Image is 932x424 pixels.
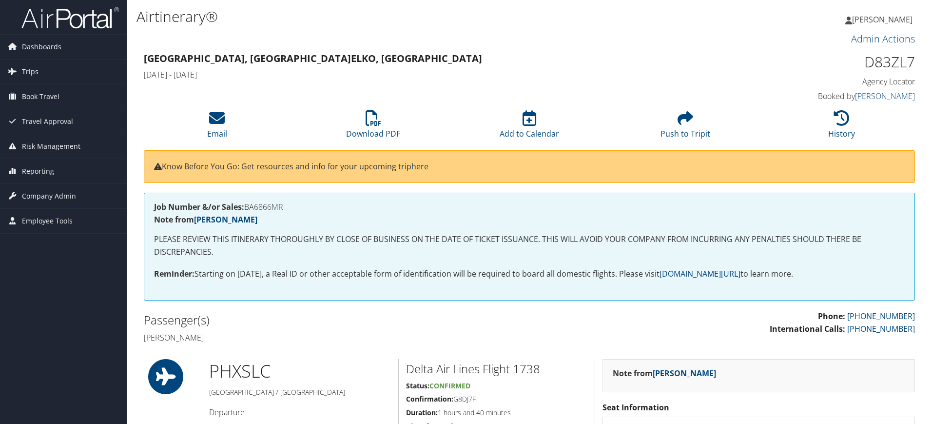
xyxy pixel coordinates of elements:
span: Risk Management [22,134,80,159]
strong: Status: [406,381,429,390]
h4: BA6866MR [154,203,905,211]
h4: Booked by [733,91,915,101]
img: airportal-logo.png [21,6,119,29]
strong: Note from [613,368,716,379]
p: PLEASE REVIEW THIS ITINERARY THOROUGHLY BY CLOSE OF BUSINESS ON THE DATE OF TICKET ISSUANCE. THIS... [154,233,905,258]
span: Employee Tools [22,209,73,233]
span: Travel Approval [22,109,73,134]
a: [PHONE_NUMBER] [847,311,915,322]
h1: PHX SLC [209,359,391,384]
h4: Departure [209,407,391,418]
a: [PHONE_NUMBER] [847,323,915,334]
a: Admin Actions [851,32,915,45]
strong: Job Number &/or Sales: [154,202,244,212]
strong: Seat Information [602,402,669,413]
a: Download PDF [346,116,400,139]
strong: Duration: [406,408,438,417]
h2: Delta Air Lines Flight 1738 [406,361,587,377]
span: [PERSON_NAME] [852,14,913,25]
a: here [411,161,428,172]
strong: Phone: [818,311,845,322]
strong: [GEOGRAPHIC_DATA], [GEOGRAPHIC_DATA] Elko, [GEOGRAPHIC_DATA] [144,52,482,65]
span: Confirmed [429,381,470,390]
p: Starting on [DATE], a Real ID or other acceptable form of identification will be required to boar... [154,268,905,281]
strong: Note from [154,214,257,225]
h2: Passenger(s) [144,312,522,328]
h5: 1 hours and 40 minutes [406,408,587,418]
strong: International Calls: [770,323,845,334]
a: [DOMAIN_NAME][URL] [660,268,740,279]
a: Add to Calendar [500,116,559,139]
h1: D83ZL7 [733,52,915,72]
h5: [GEOGRAPHIC_DATA] / [GEOGRAPHIC_DATA] [209,387,391,397]
h1: Airtinerary® [136,6,660,27]
span: Reporting [22,159,54,183]
h4: [PERSON_NAME] [144,332,522,343]
a: Push to Tripit [660,116,710,139]
p: Know Before You Go: Get resources and info for your upcoming trip [154,161,905,173]
a: [PERSON_NAME] [653,368,716,379]
a: [PERSON_NAME] [845,5,922,34]
h4: [DATE] - [DATE] [144,69,718,80]
span: Dashboards [22,35,61,59]
a: [PERSON_NAME] [855,91,915,101]
a: [PERSON_NAME] [194,214,257,225]
a: Email [207,116,227,139]
span: Book Travel [22,84,59,109]
a: History [828,116,855,139]
h5: G8DJ7F [406,394,587,404]
strong: Confirmation: [406,394,453,404]
span: Trips [22,60,39,84]
h4: Agency Locator [733,76,915,87]
strong: Reminder: [154,268,194,279]
span: Company Admin [22,184,76,208]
